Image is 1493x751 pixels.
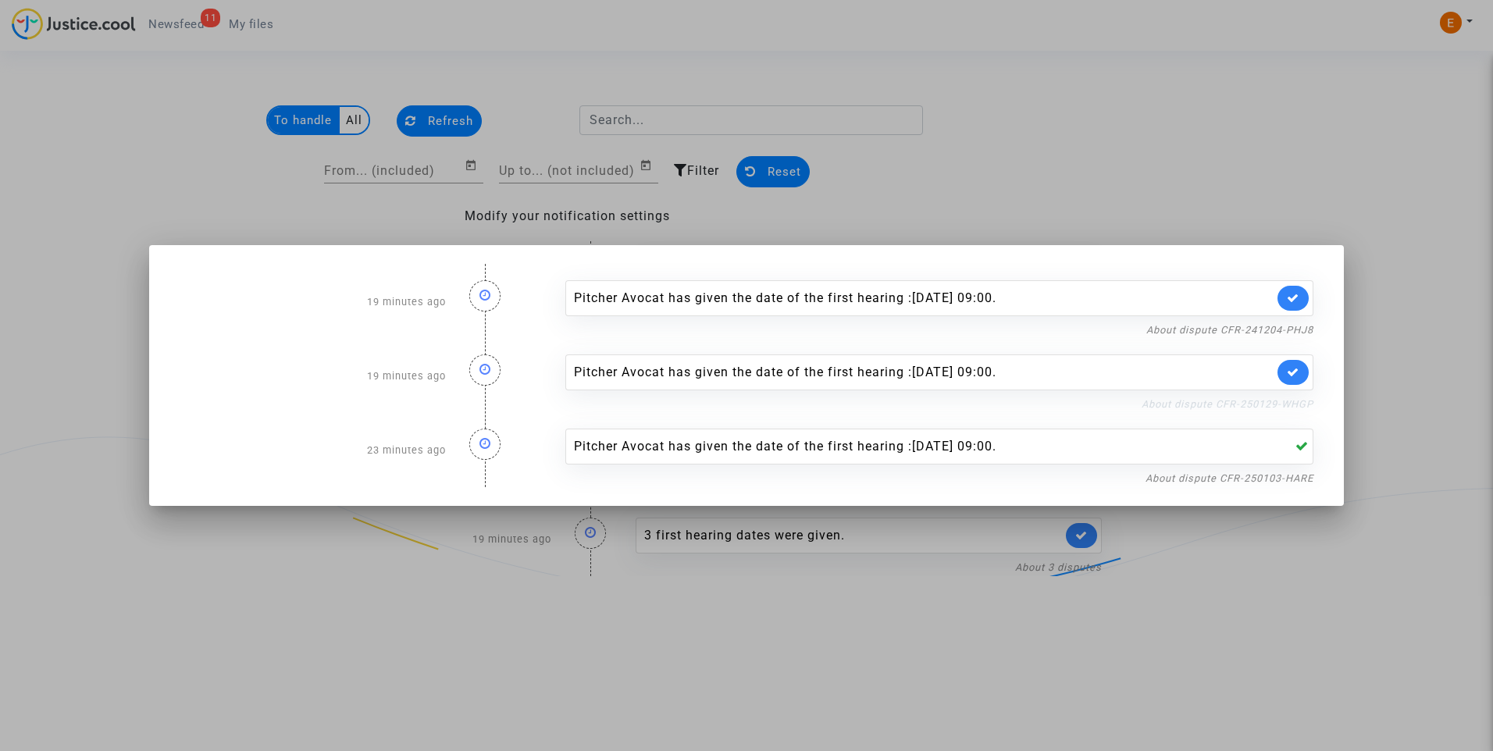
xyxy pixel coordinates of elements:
div: 19 minutes ago [168,339,457,413]
div: Pitcher Avocat has given the date of the first hearing :[DATE] 09:00. [574,363,1274,382]
div: Pitcher Avocat has given the date of the first hearing :[DATE] 09:00. [574,289,1274,308]
div: Pitcher Avocat has given the date of the first hearing :[DATE] 09:00. [574,437,1274,456]
div: 19 minutes ago [168,265,457,339]
a: About dispute CFR-250103-HARE [1146,472,1313,484]
a: About dispute CFR-250129-WHGP [1142,398,1313,410]
div: 23 minutes ago [168,413,457,487]
a: About dispute CFR-241204-PHJ8 [1146,324,1313,336]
